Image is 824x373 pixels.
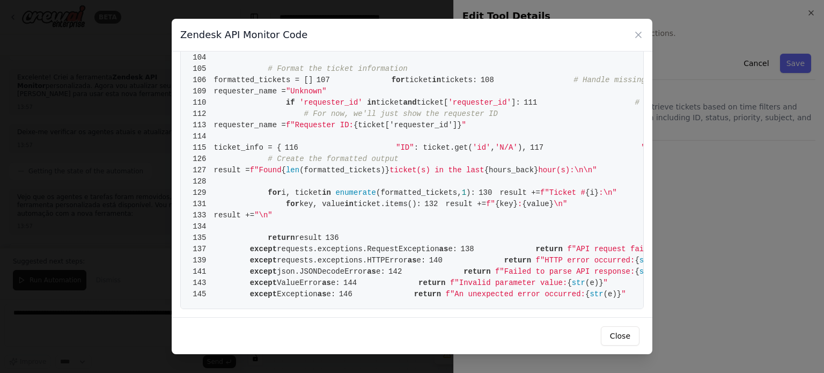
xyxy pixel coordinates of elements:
[189,131,214,142] span: 114
[189,75,214,86] span: 106
[522,200,554,208] span: {value}
[484,166,539,174] span: {hours_back}
[464,267,490,276] span: return
[567,279,571,287] span: {
[189,165,214,176] span: 127
[536,245,563,253] span: return
[189,255,214,266] span: 139
[448,245,457,253] span: e:
[189,142,214,153] span: 115
[189,244,214,255] span: 137
[403,98,416,107] span: and
[641,143,677,152] span: "Status"
[340,277,365,289] span: 144
[585,188,599,197] span: {i}
[367,98,376,107] span: in
[189,210,214,221] span: 133
[354,121,389,129] span: {ticket[
[189,289,214,300] span: 145
[466,188,475,197] span: ):
[499,188,540,197] span: result +=
[639,256,653,265] span: str
[189,199,214,210] span: 131
[268,64,407,73] span: # Format the ticket information
[457,244,482,255] span: 138
[335,188,376,197] span: enumerate
[635,256,639,265] span: {
[299,200,344,208] span: key, value
[322,279,331,287] span: as
[282,142,306,153] span: 116
[573,76,794,84] span: # Handle missing requester information gracefully
[376,98,403,107] span: ticket
[538,166,597,174] span: hour(s):\n\n"
[408,256,417,265] span: as
[250,256,277,265] span: except
[453,121,462,129] span: ]}
[540,188,585,197] span: f"Ticket #
[286,98,295,107] span: if
[250,267,277,276] span: except
[491,143,495,152] span: ,
[268,233,295,242] span: return
[421,199,446,210] span: 132
[214,121,286,129] span: requester_name =
[189,52,214,63] span: 104
[268,188,281,197] span: for
[286,87,327,96] span: "Unknown"
[277,267,367,276] span: json.JSONDecodeError
[214,166,250,174] span: result =
[286,166,299,174] span: len
[585,290,590,298] span: {
[322,188,331,197] span: in
[621,290,626,298] span: "
[268,155,399,163] span: # Create the formatted output
[495,200,518,208] span: {key}
[335,289,360,300] span: 146
[473,143,491,152] span: 'id'
[331,279,340,287] span: e:
[313,75,337,86] span: 107
[450,279,567,287] span: f"Invalid parameter value:
[180,27,307,42] h3: Zendesk API Monitor Code
[322,232,347,244] span: 136
[299,166,389,174] span: (formatted_tickets)}
[446,200,487,208] span: result +=
[462,121,466,129] span: "
[254,211,273,220] span: "\n"
[414,290,441,298] span: return
[405,76,432,84] span: ticket
[392,76,405,84] span: for
[277,256,408,265] span: requests.exceptions.HTTPError
[462,188,466,197] span: 1
[250,245,277,253] span: except
[536,256,635,265] span: f"HTTP error occurred:
[601,326,639,346] button: Close
[189,266,214,277] span: 141
[417,256,426,265] span: e:
[396,143,414,152] span: "ID"
[385,266,410,277] span: 142
[389,166,484,174] span: ticket(s) in the last
[477,75,502,86] span: 108
[441,76,477,84] span: tickets:
[304,109,498,118] span: # For now, we'll just show the requester ID
[604,290,622,298] span: (e)}
[567,245,661,253] span: f"API request failed:
[527,142,551,153] span: 117
[189,153,214,165] span: 126
[639,267,653,276] span: str
[495,143,518,152] span: 'N/A'
[189,76,313,84] span: formatted_tickets = []
[432,76,441,84] span: in
[282,166,286,174] span: {
[518,143,527,152] span: ),
[189,232,214,244] span: 135
[439,245,448,253] span: as
[590,290,603,298] span: str
[214,211,255,220] span: result +=
[511,98,520,107] span: ]:
[189,63,214,75] span: 105
[189,143,282,152] span: ticket_info = {
[286,121,354,129] span: f"Requester ID:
